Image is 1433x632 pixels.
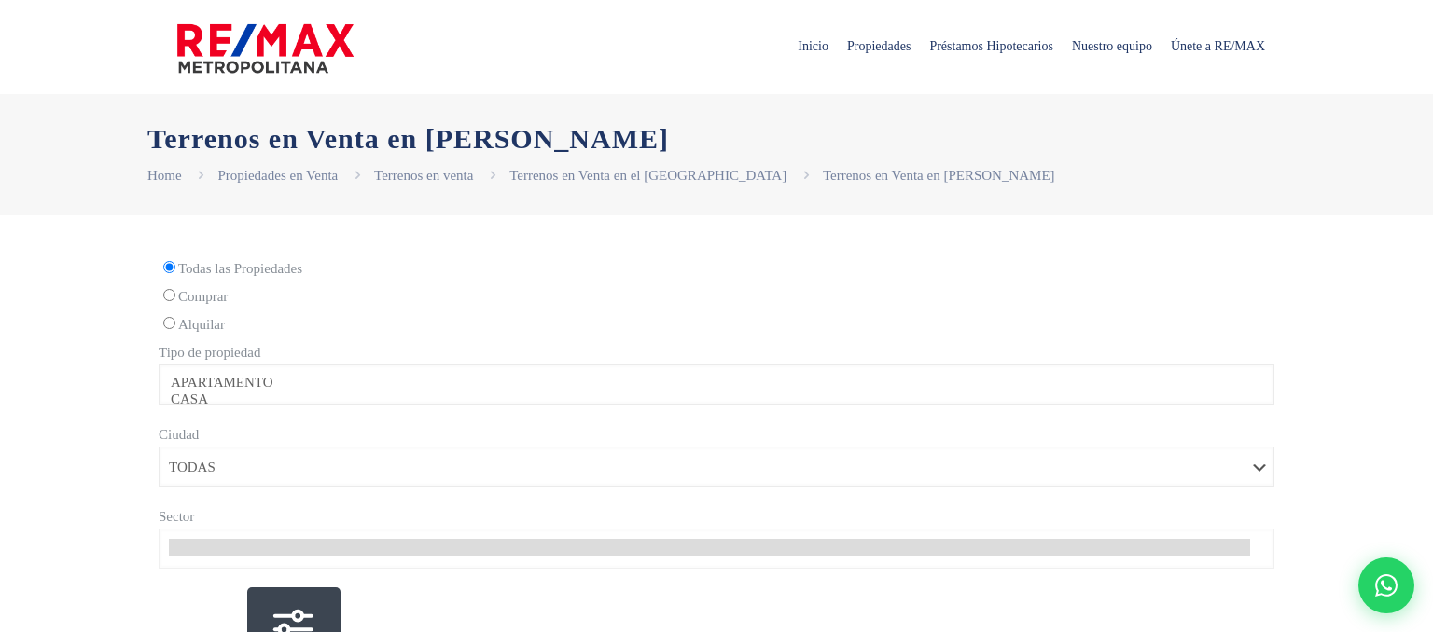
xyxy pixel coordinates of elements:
[217,168,338,183] a: Propiedades en Venta
[169,375,1250,392] option: APARTAMENTO
[509,168,786,183] a: Terrenos en Venta en el [GEOGRAPHIC_DATA]
[147,168,182,183] a: Home
[159,285,1274,309] label: Comprar
[163,261,175,273] input: Todas las Propiedades
[1063,19,1162,75] span: Nuestro equipo
[159,509,194,524] span: Sector
[159,257,1274,281] label: Todas las Propiedades
[920,19,1063,75] span: Préstamos Hipotecarios
[1162,19,1274,75] span: Únete a RE/MAX
[177,21,354,76] img: remax-metropolitana-logo
[163,289,175,301] input: Comprar
[374,168,473,183] a: Terrenos en venta
[159,427,199,442] span: Ciudad
[169,392,1250,408] option: CASA
[163,317,175,329] input: Alquilar
[838,19,920,75] span: Propiedades
[823,168,1055,183] a: Terrenos en Venta en [PERSON_NAME]
[788,19,838,75] span: Inicio
[159,313,1274,337] label: Alquilar
[147,122,1286,155] h1: Terrenos en Venta en [PERSON_NAME]
[159,345,260,360] span: Tipo de propiedad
